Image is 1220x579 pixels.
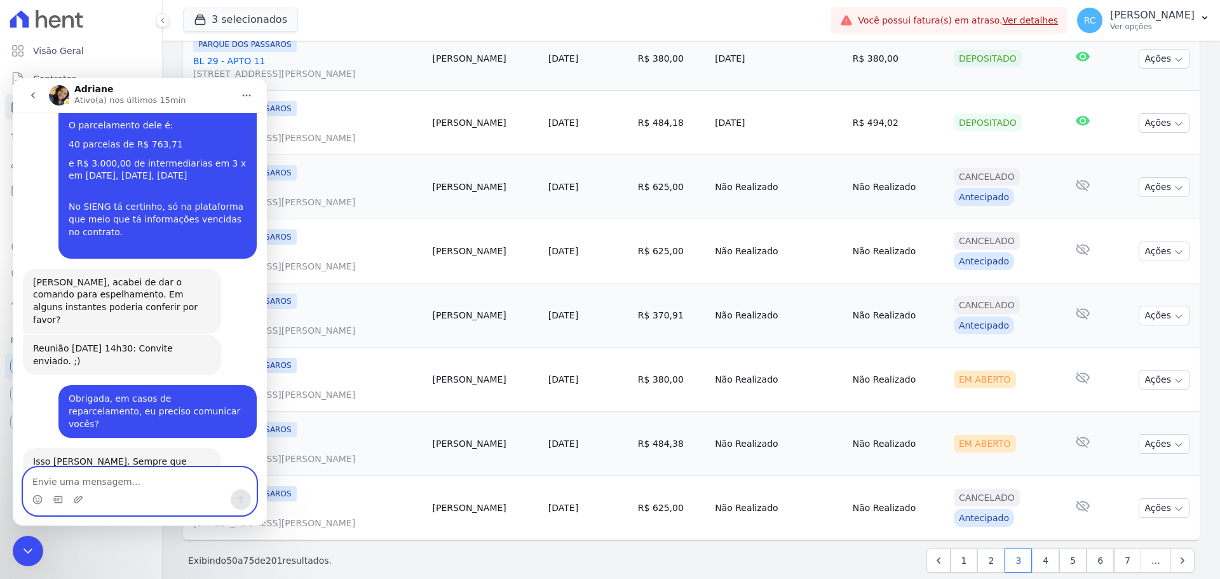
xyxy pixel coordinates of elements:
span: 201 [266,555,283,566]
td: R$ 625,00 [633,219,710,283]
a: Negativação [5,262,157,287]
span: [STREET_ADDRESS][PERSON_NAME] [193,196,423,208]
td: Não Realizado [848,219,949,283]
td: R$ 484,38 [633,412,710,476]
td: Não Realizado [848,348,949,412]
a: 3 [1005,548,1032,573]
a: Contratos [5,66,157,92]
td: Não Realizado [710,476,848,540]
a: Clientes [5,150,157,175]
a: [DATE] [548,503,578,513]
span: [STREET_ADDRESS][PERSON_NAME] [193,67,423,80]
div: Antecipado [954,509,1014,527]
td: Não Realizado [710,412,848,476]
button: Ações [1139,498,1189,518]
button: Ações [1139,113,1189,133]
div: Raquel diz… [10,307,244,370]
a: 1 [951,548,978,573]
div: Antecipado [954,188,1014,206]
span: [STREET_ADDRESS][PERSON_NAME] [193,132,423,144]
a: [DATE] [548,182,578,192]
td: R$ 380,00 [633,348,710,412]
td: Não Realizado [848,476,949,540]
div: Adriane diz… [10,370,244,495]
button: Ações [1139,177,1189,197]
a: Visão Geral [5,38,157,64]
a: Crédito [5,234,157,259]
a: Parcelas [5,94,157,119]
td: R$ 380,00 [633,27,710,91]
iframe: Intercom live chat [13,78,267,526]
textarea: Envie uma mensagem... [11,390,243,411]
div: No SIENG tá certinho, só na plataforma que meio que tá informações vencidas no contrato. ​ [56,111,234,173]
td: Não Realizado [848,412,949,476]
div: e R$ 3.000,00 de intermediarias em 3 x em [DATE], [DATE], [DATE] [56,79,234,104]
div: Adriane diz… [10,257,244,307]
div: Cancelado [954,489,1020,507]
span: 50 [226,555,238,566]
td: Não Realizado [710,219,848,283]
td: Não Realizado [710,283,848,348]
td: [PERSON_NAME] [428,412,543,476]
button: Enviar mensagem… [218,411,238,432]
a: BL 29 - APTO 11[STREET_ADDRESS][PERSON_NAME] [193,119,423,144]
div: [PERSON_NAME], acabei de dar o comando para espelhamento. Em alguns instantes poderia conferir po... [10,191,208,255]
button: Ações [1139,434,1189,454]
span: Você possui fatura(s) em atraso. [858,14,1058,27]
div: Cancelado [954,296,1020,314]
div: Cancelado [954,168,1020,186]
div: Reunião [DATE] 14h30: Convite enviado. ;) [20,264,198,289]
a: BL 29 - APTO 11[STREET_ADDRESS][PERSON_NAME] [193,55,423,80]
div: Em Aberto [954,435,1016,453]
button: Ações [1139,306,1189,325]
td: [PERSON_NAME] [428,348,543,412]
a: [DATE] [548,310,578,320]
button: Carregar anexo [60,416,71,426]
span: [STREET_ADDRESS][PERSON_NAME] [193,260,423,273]
a: 4 [1032,548,1059,573]
a: [DATE] [548,118,578,128]
a: Next [1170,548,1195,573]
a: [DATE] [548,439,578,449]
a: BL 29 - APTO 11[STREET_ADDRESS][PERSON_NAME] [193,440,423,465]
div: Plataformas [10,333,152,348]
td: [DATE] [710,91,848,155]
a: BL 29 - APTO 11[STREET_ADDRESS][PERSON_NAME] [193,376,423,401]
td: R$ 484,18 [633,91,710,155]
span: Contratos [33,72,76,85]
td: [PERSON_NAME] [428,219,543,283]
a: Recebíveis [5,353,157,379]
div: Isso [PERSON_NAME]. Sempre que houver alguma alteração no contrato (fluxo), basta no acionar aqui... [20,378,198,427]
td: [PERSON_NAME] [428,91,543,155]
a: 5 [1059,548,1087,573]
button: Seletor de Gif [40,416,50,426]
iframe: Intercom live chat [13,536,43,566]
span: Visão Geral [33,44,84,57]
button: Ações [1139,242,1189,261]
button: Seletor de emoji [20,416,30,426]
td: [PERSON_NAME] [428,27,543,91]
a: BL 29 - APTO 11[STREET_ADDRESS][PERSON_NAME] [193,311,423,337]
div: Adriane diz… [10,191,244,257]
button: Ações [1139,370,1189,390]
a: [DATE] [548,374,578,385]
a: Minha Carteira [5,178,157,203]
td: R$ 625,00 [633,476,710,540]
td: [PERSON_NAME] [428,155,543,219]
a: [DATE] [548,246,578,256]
button: 3 selecionados [183,8,298,32]
p: Ver opções [1110,22,1195,32]
button: Ações [1139,49,1189,69]
td: [DATE] [710,27,848,91]
span: RC [1084,16,1096,25]
button: RC [PERSON_NAME] Ver opções [1067,3,1220,38]
div: [PERSON_NAME], acabei de dar o comando para espelhamento. Em alguns instantes poderia conferir po... [20,198,198,248]
div: Antecipado [954,317,1014,334]
div: Cancelado [954,232,1020,250]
